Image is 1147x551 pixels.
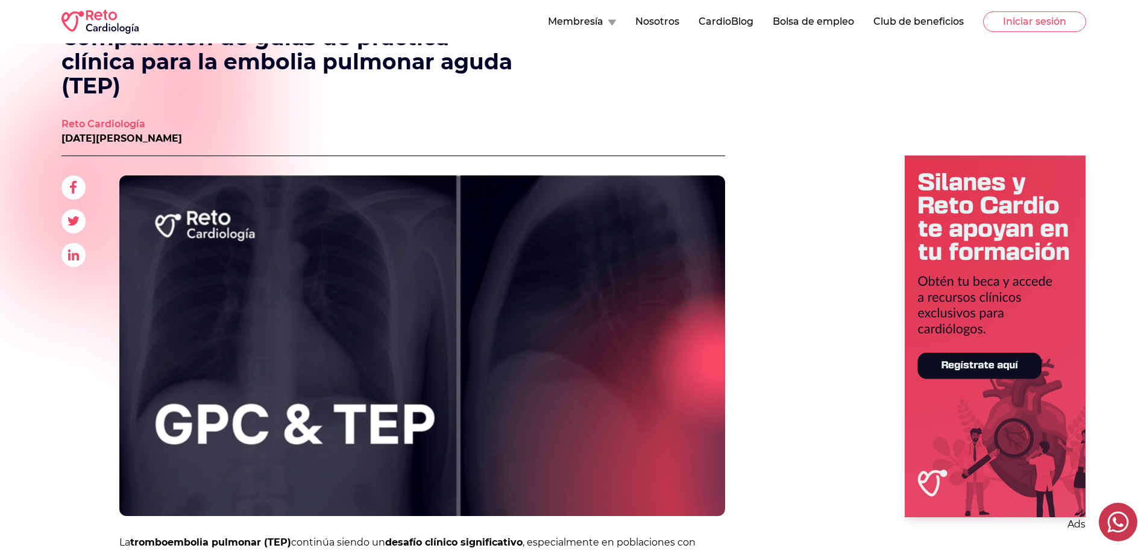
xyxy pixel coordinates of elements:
[119,175,725,516] img: Comparación de guías de práctica clínica para la embolia pulmonar aguda (TEP)
[983,11,1086,32] button: Iniciar sesión
[61,25,524,98] h1: Comparación de guías de práctica clínica para la embolia pulmonar aguda (TEP)
[635,14,679,29] button: Nosotros
[699,14,753,29] button: CardioBlog
[61,131,182,146] p: [DATE][PERSON_NAME]
[873,14,964,29] button: Club de beneficios
[130,537,291,548] strong: tromboembolia pulmonar (TEP)
[905,156,1086,517] img: Ad - web | blog-post | side | silanes becas 2025 | 2025-08-28 | 1
[61,10,139,34] img: RETO Cardio Logo
[773,14,854,29] button: Bolsa de empleo
[905,517,1086,532] p: Ads
[385,537,523,548] strong: desafío clínico significativo
[548,14,616,29] button: Membresía
[61,117,182,131] a: Reto Cardiología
